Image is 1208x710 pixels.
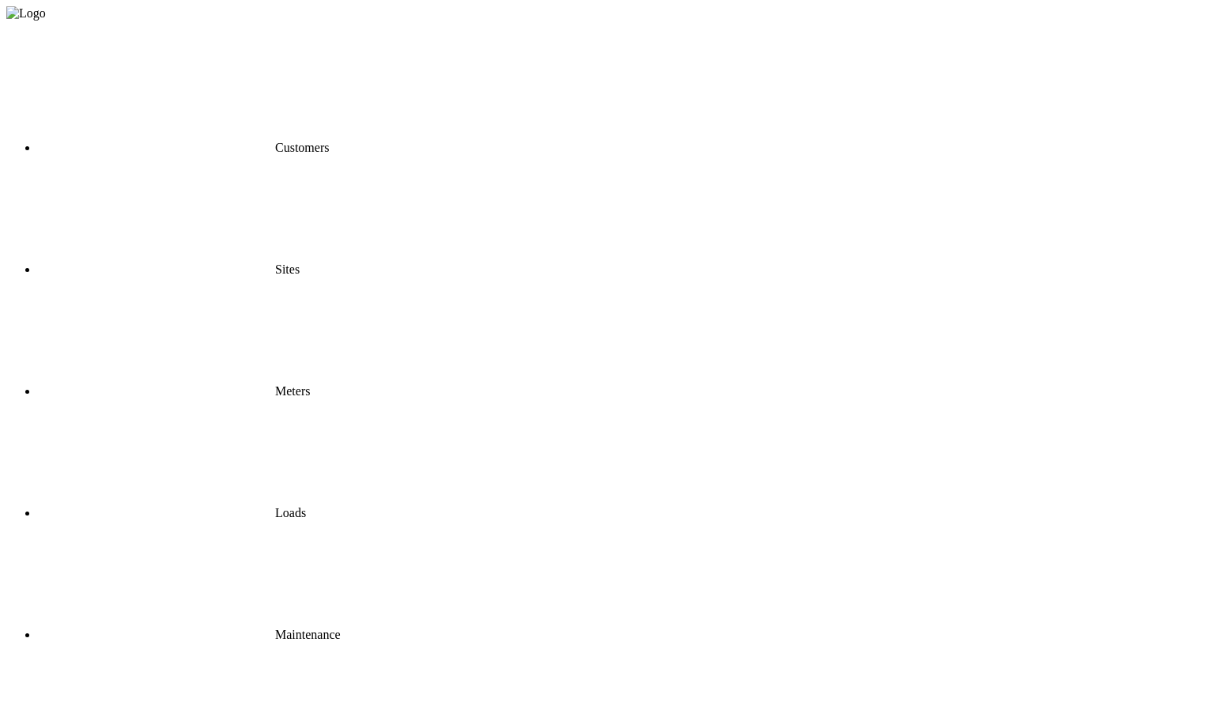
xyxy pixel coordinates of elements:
img: Logo [6,6,46,21]
a: Loads [38,506,306,519]
a: Meters [38,384,310,398]
a: Customers [38,141,329,154]
a: Maintenance [38,628,341,641]
a: Sites [38,262,300,276]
